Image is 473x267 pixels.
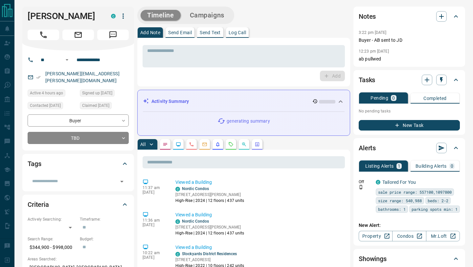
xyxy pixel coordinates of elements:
[28,30,59,40] span: Call
[175,224,244,230] p: [STREET_ADDRESS][PERSON_NAME]
[378,206,406,212] span: bathrooms: 1
[80,216,129,222] p: Timeframe:
[426,231,460,241] a: Mr.Loft
[28,132,129,144] div: TBD
[97,30,129,40] span: Message
[359,30,387,35] p: 3:22 pm [DATE]
[392,231,426,241] a: Condos
[428,197,448,204] span: beds: 2-2
[412,206,458,212] span: parking spots min: 1
[28,236,77,242] p: Search Range:
[423,96,447,101] p: Completed
[28,216,77,222] p: Actively Searching:
[200,30,221,35] p: Send Text
[398,164,400,168] p: 1
[28,158,41,169] h2: Tags
[378,189,452,195] span: sale price range: 557100,1097800
[359,251,460,267] div: Showings
[117,177,126,186] button: Open
[175,230,244,236] p: High-Rise | 2024 | 12 floors | 437 units
[111,14,116,18] div: condos.ca
[143,255,166,260] p: [DATE]
[359,37,460,44] p: Buyer - AB sent to JD
[359,9,460,24] div: Notes
[175,244,342,251] p: Viewed a Building
[359,11,376,22] h2: Notes
[227,118,270,125] p: generating summary
[359,231,393,241] a: Property
[163,142,168,147] svg: Notes
[359,49,389,54] p: 12:23 pm [DATE]
[202,142,207,147] svg: Emails
[28,242,77,253] p: $344,900 - $998,000
[82,90,112,96] span: Signed up [DATE]
[189,142,194,147] svg: Calls
[141,10,181,21] button: Timeline
[28,156,129,172] div: Tags
[140,30,160,35] p: Add Note
[63,56,71,64] button: Open
[365,164,394,168] p: Listing Alerts
[28,199,49,210] h2: Criteria
[359,75,375,85] h2: Tasks
[175,179,342,186] p: Viewed a Building
[382,180,416,185] a: Tailored For You
[28,114,129,127] div: Buyer
[255,142,260,147] svg: Agent Actions
[143,218,166,223] p: 11:36 am
[82,102,109,109] span: Claimed [DATE]
[28,256,129,262] p: Areas Searched:
[359,254,387,264] h2: Showings
[28,102,77,111] div: Mon Aug 04 2025
[359,140,460,156] div: Alerts
[215,142,220,147] svg: Listing Alerts
[175,219,180,224] div: condos.ca
[175,257,244,263] p: [STREET_ADDRESS]
[143,95,345,108] div: Activity Summary
[371,96,388,100] p: Pending
[182,252,237,256] a: Stockyards District Residences
[168,30,192,35] p: Send Email
[80,89,129,99] div: Thu Jul 24 2025
[392,96,395,100] p: 0
[451,164,453,168] p: 0
[378,197,422,204] span: size range: 540,988
[140,142,146,147] p: All
[359,179,372,185] p: Off
[182,186,209,191] a: Nordic Condos
[45,71,120,83] a: [PERSON_NAME][EMAIL_ADDRESS][PERSON_NAME][DOMAIN_NAME]
[80,102,129,111] div: Wed Aug 06 2025
[359,143,376,153] h2: Alerts
[359,185,363,189] svg: Push Notification Only
[62,30,94,40] span: Email
[143,185,166,190] p: 11:37 am
[28,11,101,21] h1: [PERSON_NAME]
[416,164,447,168] p: Building Alerts
[176,142,181,147] svg: Lead Browsing Activity
[175,198,244,204] p: High-Rise | 2024 | 12 floors | 437 units
[175,192,244,198] p: [STREET_ADDRESS][PERSON_NAME]
[143,251,166,255] p: 10:22 am
[30,90,63,96] span: Active 4 hours ago
[80,236,129,242] p: Budget:
[183,10,231,21] button: Campaigns
[36,75,41,80] svg: Email Verified
[359,106,460,116] p: No pending tasks
[359,222,460,229] p: New Alert:
[175,211,342,218] p: Viewed a Building
[175,187,180,191] div: condos.ca
[241,142,247,147] svg: Opportunities
[229,30,246,35] p: Log Call
[359,120,460,131] button: New Task
[359,56,460,62] p: ab pullwed
[359,72,460,88] div: Tasks
[182,219,209,224] a: Nordic Condos
[143,223,166,227] p: [DATE]
[143,190,166,195] p: [DATE]
[151,98,189,105] p: Activity Summary
[30,102,61,109] span: Contacted [DATE]
[228,142,234,147] svg: Requests
[28,89,77,99] div: Wed Aug 13 2025
[175,252,180,256] div: condos.ca
[376,180,380,184] div: condos.ca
